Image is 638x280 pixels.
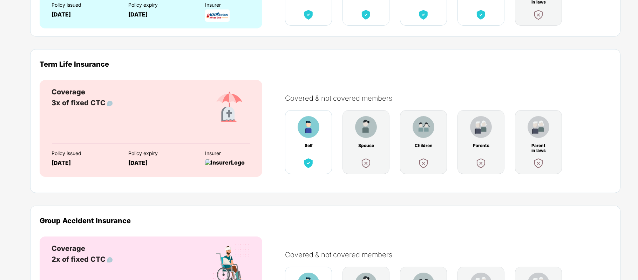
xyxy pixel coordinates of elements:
div: Parents [472,143,490,148]
img: benefitCardImg [208,87,250,129]
div: Group Accident Insurance [40,216,611,225]
img: benefitCardImg [417,8,430,21]
div: Policy expiry [128,2,193,8]
img: benefitCardImg [528,116,549,138]
div: Insurer [205,2,270,8]
span: 2x of fixed CTC [52,255,113,264]
img: benefitCardImg [470,116,492,138]
img: benefitCardImg [302,8,315,21]
img: InsurerLogo [205,9,230,22]
div: Children [414,143,433,148]
img: benefitCardImg [298,116,319,138]
img: benefitCardImg [360,157,372,169]
img: info [107,101,113,106]
div: Policy expiry [128,151,193,156]
div: Coverage [52,243,113,254]
div: [DATE] [128,160,193,166]
img: benefitCardImg [355,116,377,138]
div: Covered & not covered members [285,94,618,102]
img: benefitCardImg [360,8,372,21]
div: [DATE] [128,11,193,18]
img: InsurerLogo [205,159,245,166]
div: [DATE] [52,11,116,18]
div: Policy issued [52,151,116,156]
img: benefitCardImg [475,157,487,169]
div: Policy issued [52,2,116,8]
div: Parent in laws [529,143,548,148]
img: benefitCardImg [413,116,434,138]
img: benefitCardImg [417,157,430,169]
div: Insurer [205,151,270,156]
div: Term Life Insurance [40,60,611,68]
img: benefitCardImg [532,8,545,21]
img: benefitCardImg [532,157,545,169]
img: benefitCardImg [302,157,315,169]
div: Spouse [357,143,375,148]
div: [DATE] [52,160,116,166]
img: benefitCardImg [475,8,487,21]
div: Covered & not covered members [285,251,618,259]
img: info [107,257,113,262]
div: Self [299,143,318,148]
div: Coverage [52,87,113,98]
span: 3x of fixed CTC [52,99,113,107]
